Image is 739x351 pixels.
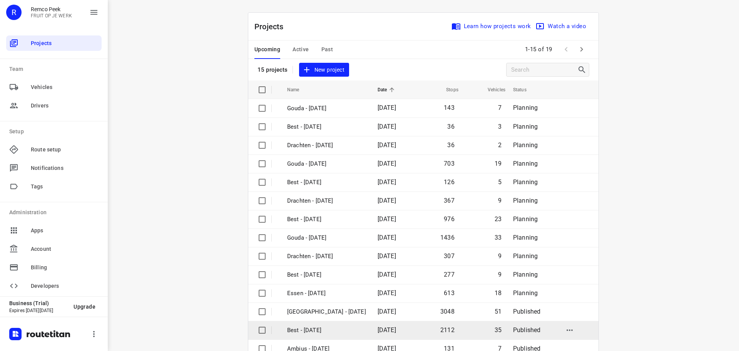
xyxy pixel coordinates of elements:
span: Planning [513,289,538,297]
p: [GEOGRAPHIC_DATA] - [DATE] [287,307,366,316]
p: FRUIT OP JE WERK [31,13,72,18]
div: Notifications [6,160,102,176]
span: 1436 [440,234,455,241]
span: 126 [444,178,455,186]
span: [DATE] [378,123,396,130]
p: Drachten - Thursday [287,141,366,150]
div: Apps [6,223,102,238]
div: Tags [6,179,102,194]
p: Best - Thursday [287,178,366,187]
span: 613 [444,289,455,297]
span: [DATE] [378,271,396,278]
div: Developers [6,278,102,294]
span: [DATE] [378,252,396,260]
span: Next Page [574,42,589,57]
span: 7 [498,104,502,111]
span: Billing [31,264,99,272]
span: 36 [447,141,454,149]
span: Upgrade [74,304,95,310]
p: Setup [9,128,102,136]
span: [DATE] [378,308,396,315]
div: Vehicles [6,79,102,95]
p: Drachten - Tuesday [287,252,366,261]
span: 307 [444,252,455,260]
span: 35 [495,326,502,334]
span: [DATE] [378,104,396,111]
span: Planning [513,160,538,167]
span: 9 [498,197,502,204]
span: Drivers [31,102,99,110]
span: Planning [513,215,538,223]
span: 367 [444,197,455,204]
p: Drachten - Wednesday [287,196,366,205]
span: Planning [513,178,538,186]
p: Best - [DATE] [287,326,366,335]
span: [DATE] [378,141,396,149]
span: [DATE] [378,215,396,223]
span: [DATE] [378,160,396,167]
span: [DATE] [378,197,396,204]
span: Vehicles [478,85,505,94]
p: Essen - [DATE] [287,289,366,298]
div: R [6,5,22,20]
span: [DATE] [378,289,396,297]
span: Previous Page [558,42,574,57]
p: 15 projects [257,66,288,73]
span: 5 [498,178,502,186]
span: New project [304,65,344,75]
span: Published [513,326,541,334]
p: Gouda - Thursday [287,160,366,168]
span: Planning [513,271,538,278]
span: 277 [444,271,455,278]
p: Projects [254,21,290,32]
span: 51 [495,308,502,315]
span: Route setup [31,146,99,154]
span: Published [513,308,541,315]
span: Account [31,245,99,253]
span: Past [321,45,333,54]
span: Planning [513,252,538,260]
span: Upcoming [254,45,280,54]
p: Expires [DATE][DATE] [9,308,67,313]
span: Planning [513,104,538,111]
span: Name [287,85,309,94]
span: Vehicles [31,83,99,91]
button: New project [299,63,349,77]
div: Drivers [6,98,102,113]
span: 9 [498,252,502,260]
p: Gouda - Tuesday [287,233,366,242]
span: Projects [31,39,99,47]
span: [DATE] [378,178,396,186]
p: Remco Peek [31,6,72,12]
p: Administration [9,208,102,217]
button: Upgrade [67,300,102,314]
p: Team [9,65,102,73]
span: 2112 [440,326,455,334]
span: Stops [436,85,458,94]
p: Business (Trial) [9,300,67,306]
span: 18 [495,289,502,297]
span: 3048 [440,308,455,315]
span: 143 [444,104,455,111]
span: Planning [513,141,538,149]
p: Best - [DATE] [287,270,366,279]
span: [DATE] [378,326,396,334]
span: 9 [498,271,502,278]
span: Apps [31,227,99,235]
span: Planning [513,234,538,241]
span: Developers [31,282,99,290]
div: Search [577,65,589,74]
div: Projects [6,35,102,51]
span: 976 [444,215,455,223]
span: Active [293,45,309,54]
span: 3 [498,123,502,130]
span: 2 [498,141,502,149]
span: 23 [495,215,502,223]
span: 36 [447,123,454,130]
span: Planning [513,197,538,204]
span: 1-15 of 19 [522,41,555,58]
p: Best - Friday [287,123,366,131]
div: Route setup [6,142,102,157]
p: Gouda - Friday [287,104,366,113]
span: Status [513,85,537,94]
